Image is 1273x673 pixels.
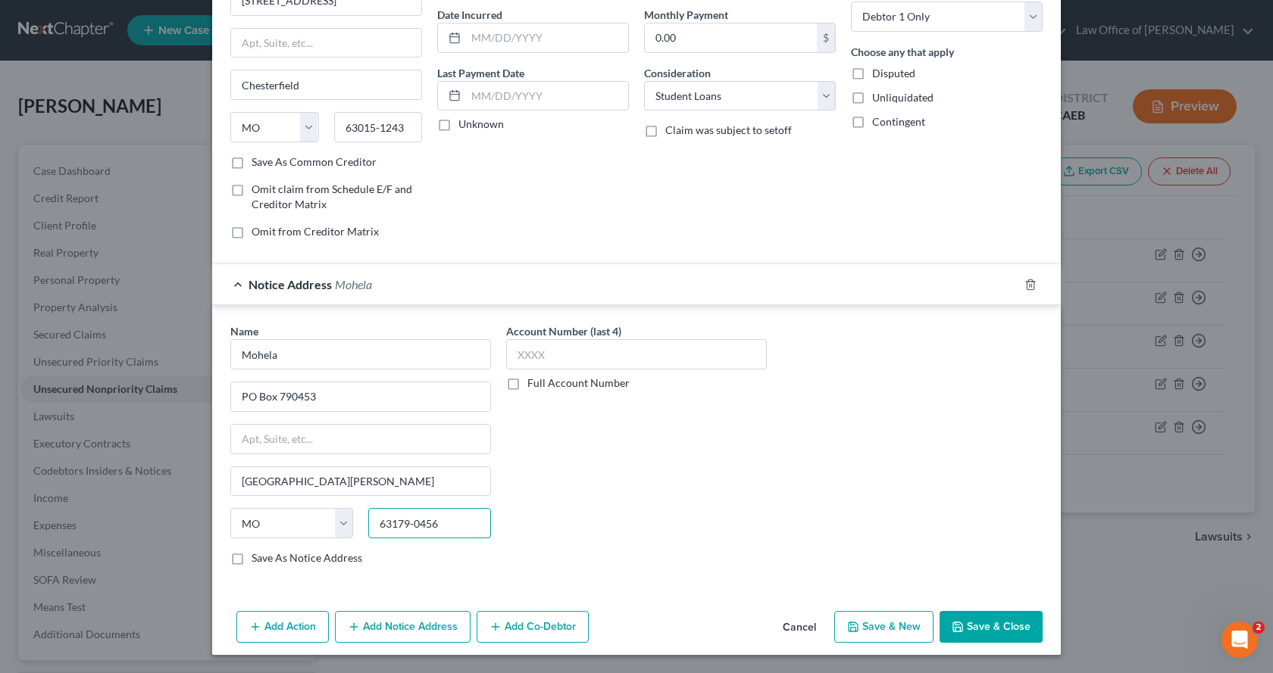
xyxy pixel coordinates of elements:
[645,23,817,52] input: 0.00
[334,112,423,142] input: Enter zip...
[817,23,835,52] div: $
[477,611,589,643] button: Add Co-Debtor
[940,611,1043,643] button: Save & Close
[231,70,421,99] input: Enter city...
[527,375,630,391] label: Full Account Number
[872,91,934,104] span: Unliquidated
[231,467,490,496] input: Enter city...
[252,550,362,566] label: Save As Notice Address
[231,425,490,453] input: Apt, Suite, etc...
[466,82,628,111] input: MM/DD/YYYY
[1221,622,1258,658] iframe: Intercom live chat
[506,323,621,339] label: Account Number (last 4)
[437,65,524,81] label: Last Payment Date
[644,7,728,23] label: Monthly Payment
[252,182,412,210] span: Omit claim from Schedule E/F and Creditor Matrix
[851,44,954,60] label: Choose any that apply
[230,339,491,369] input: Search by name...
[335,277,372,291] span: Mohela
[231,29,421,58] input: Apt, Suite, etc...
[252,154,377,170] label: Save As Common Creditor
[665,123,792,136] span: Claim was subject to setoff
[236,611,329,643] button: Add Action
[872,67,915,79] span: Disputed
[834,611,934,643] button: Save & New
[1253,622,1265,634] span: 2
[872,115,925,128] span: Contingent
[230,325,258,338] span: Name
[466,23,628,52] input: MM/DD/YYYY
[335,611,471,643] button: Add Notice Address
[368,508,491,538] input: Enter zip..
[644,65,711,81] label: Consideration
[506,339,767,369] input: XXXX
[771,612,828,643] button: Cancel
[249,277,332,291] span: Notice Address
[231,382,490,411] input: Enter address...
[252,225,379,238] span: Omit from Creditor Matrix
[458,117,504,132] label: Unknown
[437,7,502,23] label: Date Incurred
